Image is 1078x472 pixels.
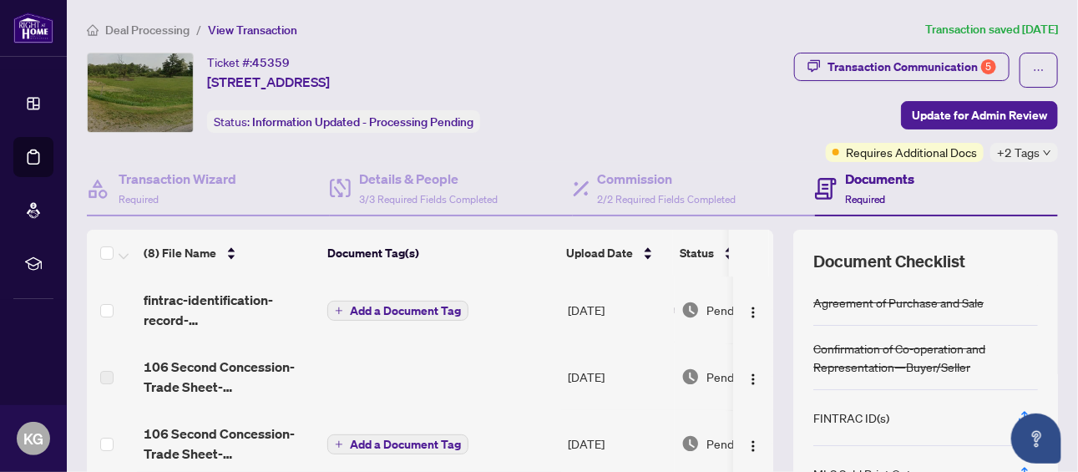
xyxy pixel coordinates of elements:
[144,424,314,464] span: 106 Second Concession-Trade Sheet- [PERSON_NAME] to Review.pdf
[359,193,498,206] span: 3/3 Required Fields Completed
[827,53,996,80] div: Transaction Communication
[559,230,673,277] th: Upload Date
[598,169,736,189] h4: Commission
[23,427,43,450] span: KG
[997,143,1040,162] span: +2 Tags
[706,368,790,386] span: Pending Review
[925,20,1058,39] article: Transaction saved [DATE]
[681,301,700,319] img: Document Status
[794,53,1010,81] button: Transaction Communication5
[359,169,498,189] h4: Details & People
[846,143,977,161] span: Requires Additional Docs
[321,230,559,277] th: Document Tag(s)
[561,277,675,343] td: [DATE]
[680,244,714,262] span: Status
[561,343,675,410] td: [DATE]
[350,439,461,450] span: Add a Document Tag
[119,169,236,189] h4: Transaction Wizard
[740,430,767,457] button: Logo
[87,24,99,36] span: home
[681,434,700,453] img: Document Status
[144,357,314,397] span: 106 Second Concession-Trade Sheet- [PERSON_NAME] to Review.pdf
[252,114,473,129] span: Information Updated - Processing Pending
[813,339,1038,376] div: Confirmation of Co-operation and Representation—Buyer/Seller
[208,23,297,38] span: View Transaction
[901,101,1058,129] button: Update for Admin Review
[566,244,633,262] span: Upload Date
[1043,149,1051,157] span: down
[1011,414,1061,464] button: Open asap
[740,363,767,390] button: Logo
[13,13,53,43] img: logo
[813,409,889,427] div: FINTRAC ID(s)
[350,305,461,317] span: Add a Document Tag
[981,59,996,74] div: 5
[673,230,815,277] th: Status
[207,110,480,133] div: Status:
[681,368,700,386] img: Document Status
[207,53,290,72] div: Ticket #:
[335,440,343,449] span: plus
[845,169,914,189] h4: Documents
[747,373,760,386] img: Logo
[747,439,760,453] img: Logo
[327,300,468,322] button: Add a Document Tag
[119,193,159,206] span: Required
[335,307,343,315] span: plus
[740,297,767,323] button: Logo
[105,23,190,38] span: Deal Processing
[144,290,314,330] span: fintrac-identification-record-[PERSON_NAME]-20250722-084927.pdf
[252,55,290,70] span: 45359
[327,434,468,455] button: Add a Document Tag
[845,193,885,206] span: Required
[706,434,790,453] span: Pending Review
[144,244,216,262] span: (8) File Name
[747,306,760,319] img: Logo
[327,434,468,454] button: Add a Document Tag
[207,72,330,92] span: [STREET_ADDRESS]
[813,250,965,273] span: Document Checklist
[912,102,1047,129] span: Update for Admin Review
[1033,64,1045,76] span: ellipsis
[813,293,984,312] div: Agreement of Purchase and Sale
[598,193,736,206] span: 2/2 Required Fields Completed
[196,20,201,39] li: /
[706,301,790,319] span: Pending Review
[88,53,193,132] img: IMG-40752009_1.jpg
[137,230,321,277] th: (8) File Name
[327,301,468,321] button: Add a Document Tag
